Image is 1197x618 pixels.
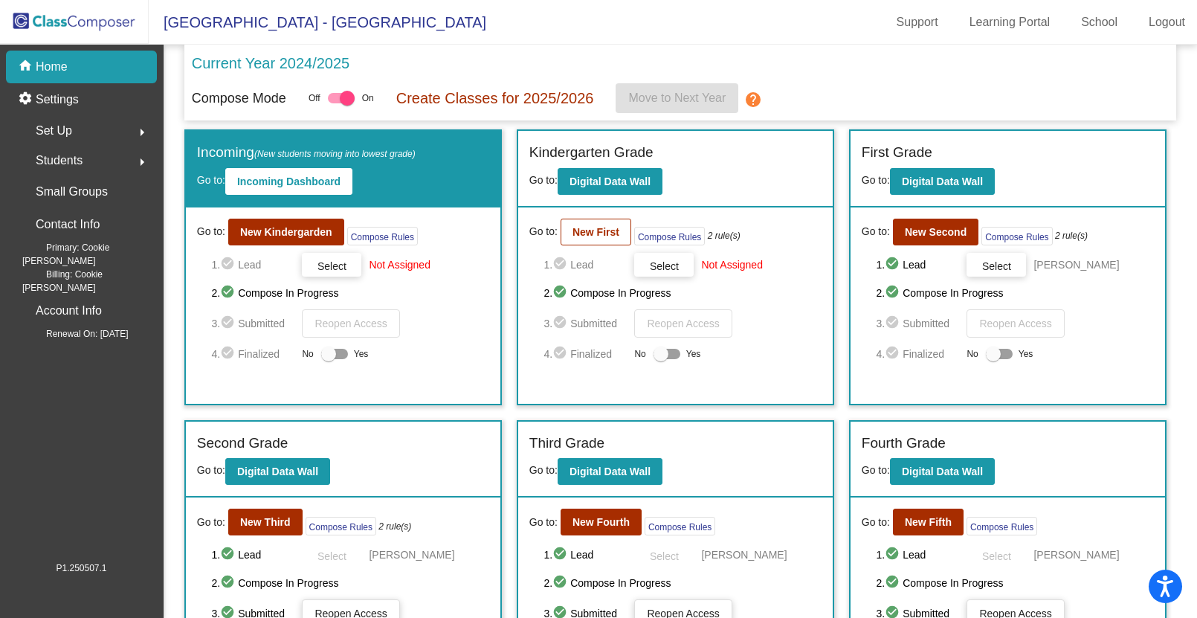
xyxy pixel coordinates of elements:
label: Fourth Grade [862,433,946,454]
span: 4. Finalized [543,345,627,363]
button: Digital Data Wall [558,458,662,485]
b: Digital Data Wall [902,176,983,187]
span: 2. Compose In Progress [211,284,488,302]
span: [PERSON_NAME] [1033,257,1119,272]
label: Third Grade [529,433,604,454]
button: Compose Rules [981,227,1052,245]
span: Primary: Cookie [PERSON_NAME] [22,241,157,268]
span: Move to Next Year [629,91,726,104]
label: First Grade [862,142,932,164]
mat-icon: check_circle [885,345,903,363]
p: Create Classes for 2025/2026 [396,87,594,109]
button: Digital Data Wall [890,168,995,195]
b: New Fourth [572,516,630,528]
mat-icon: help [744,91,762,109]
mat-icon: check_circle [885,284,903,302]
button: Compose Rules [306,517,376,535]
span: No [634,347,645,361]
span: 2. Compose In Progress [543,574,821,592]
span: Set Up [36,120,72,141]
span: Go to: [529,174,558,186]
a: School [1069,10,1129,34]
p: Home [36,58,68,76]
span: Not Assigned [701,257,763,272]
b: New Kindergarden [240,226,332,238]
button: New Kindergarden [228,219,344,245]
span: [GEOGRAPHIC_DATA] - [GEOGRAPHIC_DATA] [149,10,486,34]
mat-icon: check_circle [552,315,570,332]
button: Move to Next Year [616,83,738,113]
span: Select [982,260,1011,272]
mat-icon: check_circle [885,315,903,332]
span: Go to: [529,224,558,239]
button: New Fourth [561,509,642,535]
span: Yes [686,345,701,363]
p: Compose Mode [192,88,286,109]
mat-icon: check_circle [552,574,570,592]
label: Kindergarten Grade [529,142,654,164]
button: Reopen Access [634,309,732,338]
mat-icon: arrow_right [133,123,151,141]
mat-icon: check_circle [220,345,238,363]
button: Select [967,543,1026,567]
span: 1. Lead [211,546,294,564]
b: New First [572,226,619,238]
span: 3. Submitted [543,315,627,332]
button: Compose Rules [634,227,705,245]
button: Select [302,543,361,567]
b: Incoming Dashboard [237,176,341,187]
span: Reopen Access [647,318,719,329]
b: New Fifth [905,516,952,528]
span: [PERSON_NAME] [369,547,454,562]
mat-icon: arrow_right [133,153,151,171]
mat-icon: check_circle [552,546,570,564]
button: Compose Rules [347,227,418,245]
button: New Fifth [893,509,964,535]
span: 3. Submitted [876,315,959,332]
i: 2 rule(s) [378,520,411,533]
mat-icon: check_circle [885,546,903,564]
button: Digital Data Wall [890,458,995,485]
mat-icon: check_circle [220,315,238,332]
button: New Second [893,219,978,245]
mat-icon: check_circle [552,345,570,363]
span: Select [982,550,1011,562]
span: 1. Lead [543,546,627,564]
b: Digital Data Wall [570,176,651,187]
label: Second Grade [197,433,288,454]
span: Select [650,550,679,562]
span: 1. Lead [543,256,627,274]
b: New Third [240,516,291,528]
p: Contact Info [36,214,100,235]
span: Not Assigned [369,257,430,272]
span: Go to: [862,224,890,239]
mat-icon: check_circle [220,574,238,592]
span: Off [309,91,320,105]
button: Digital Data Wall [225,458,330,485]
span: 1. Lead [876,256,959,274]
a: Support [885,10,950,34]
span: Select [650,260,679,272]
span: 1. Lead [876,546,959,564]
p: Account Info [36,300,102,321]
span: Go to: [197,224,225,239]
span: (New students moving into lowest grade) [254,149,416,159]
span: Go to: [862,174,890,186]
span: 2. Compose In Progress [876,574,1153,592]
button: Select [302,253,361,277]
span: 2. Compose In Progress [211,574,488,592]
span: 2. Compose In Progress [543,284,821,302]
button: Select [634,253,694,277]
span: Select [317,260,346,272]
span: [PERSON_NAME] [701,547,787,562]
mat-icon: check_circle [220,256,238,274]
button: Compose Rules [645,517,715,535]
span: Go to: [862,515,890,530]
mat-icon: home [18,58,36,76]
span: Reopen Access [314,318,387,329]
button: Incoming Dashboard [225,168,352,195]
button: New First [561,219,631,245]
a: Learning Portal [958,10,1062,34]
button: Select [634,543,694,567]
button: New Third [228,509,303,535]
